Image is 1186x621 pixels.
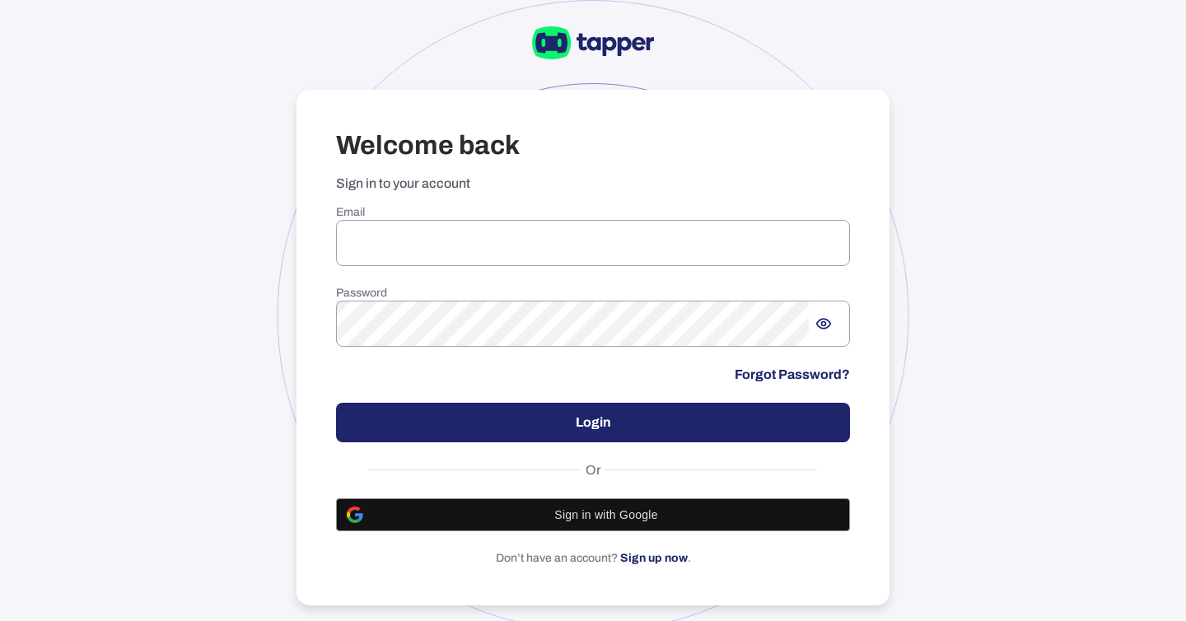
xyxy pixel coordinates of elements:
p: Don’t have an account? . [336,551,850,566]
button: Login [336,403,850,442]
button: Show password [809,309,838,339]
a: Forgot Password? [735,367,850,383]
span: Or [581,462,605,479]
h3: Welcome back [336,129,850,162]
p: Sign in to your account [336,175,850,192]
button: Sign in with Google [336,498,850,531]
a: Sign up now [620,552,688,564]
span: Sign in with Google [373,508,839,521]
h6: Email [336,205,850,220]
h6: Password [336,286,850,301]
